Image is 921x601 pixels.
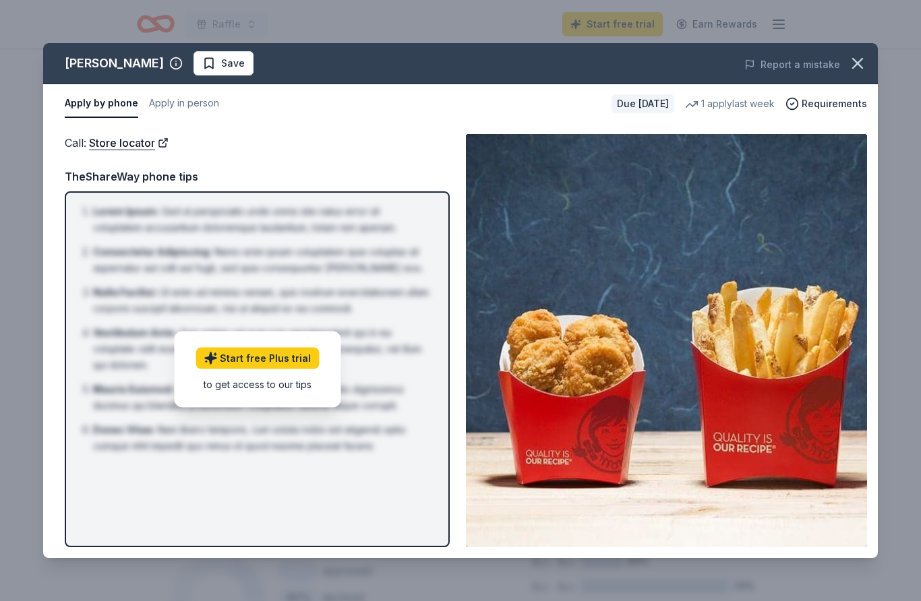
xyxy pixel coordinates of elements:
[93,424,155,435] span: Donec Vitae :
[93,284,429,317] li: Ut enim ad minima veniam, quis nostrum exercitationem ullam corporis suscipit laboriosam, nisi ut...
[93,383,174,395] span: Mauris Euismod :
[93,205,159,217] span: Lorem Ipsum :
[93,244,429,276] li: Nemo enim ipsam voluptatem quia voluptas sit aspernatur aut odit aut fugit, sed quia consequuntur...
[65,168,450,185] div: TheShareWay phone tips
[744,57,840,73] button: Report a mistake
[785,96,867,112] button: Requirements
[93,381,429,414] li: At vero eos et accusamus et iusto odio dignissimos ducimus qui blanditiis praesentium voluptatum ...
[93,325,429,373] li: Quis autem vel eum iure reprehenderit qui in ea voluptate velit esse [PERSON_NAME] nihil molestia...
[194,51,254,75] button: Save
[149,90,219,118] button: Apply in person
[93,327,177,338] span: Vestibulum Ante :
[802,96,867,112] span: Requirements
[612,94,674,113] div: Due [DATE]
[93,286,157,298] span: Nulla Facilisi :
[93,422,429,454] li: Nam libero tempore, cum soluta nobis est eligendi optio cumque nihil impedit quo minus id quod ma...
[93,246,212,257] span: Consectetur Adipiscing :
[89,134,169,152] a: Store locator
[65,90,138,118] button: Apply by phone
[685,96,775,112] div: 1 apply last week
[466,134,867,547] img: Image for Wendy's
[65,134,450,152] div: Call :
[65,53,164,74] div: [PERSON_NAME]
[196,377,319,391] div: to get access to our tips
[196,347,319,369] a: Start free Plus trial
[93,203,429,236] li: Sed ut perspiciatis unde omnis iste natus error sit voluptatem accusantium doloremque laudantium,...
[221,55,245,71] span: Save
